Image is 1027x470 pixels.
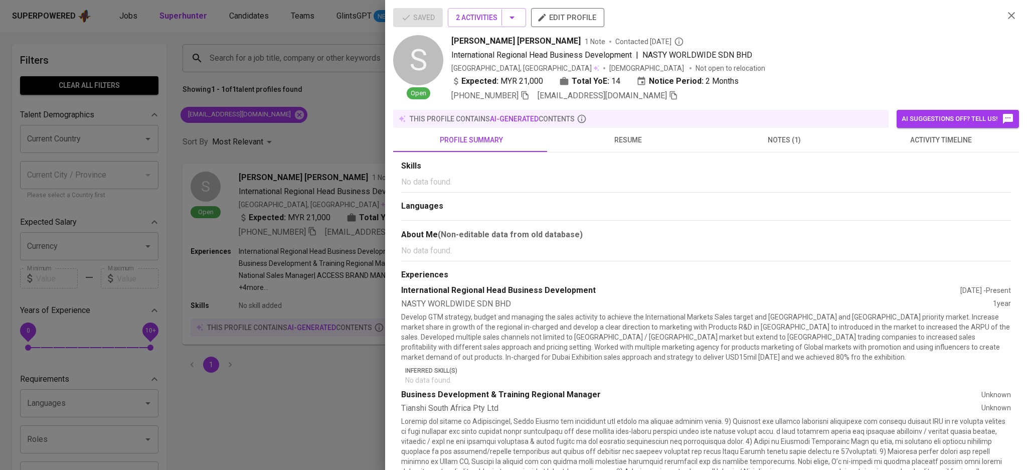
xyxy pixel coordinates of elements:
[556,134,700,146] span: resume
[981,390,1011,400] div: Unknown
[401,229,1011,241] div: About Me
[585,37,605,47] span: 1 Note
[993,298,1011,310] div: 1 year
[401,403,981,414] div: Tianshi South Africa Pty Ltd
[393,35,443,85] div: S
[674,37,684,47] svg: By Malaysia recruiter
[401,312,1011,362] p: Develop GTM strategy, budget and managing the sales activity to achieve the International Markets...
[897,110,1019,128] button: AI suggestions off? Tell us!
[712,134,857,146] span: notes (1)
[609,63,686,73] span: [DEMOGRAPHIC_DATA]
[572,75,609,87] b: Total YoE:
[407,89,430,98] span: Open
[451,91,519,100] span: [PHONE_NUMBER]
[531,13,604,21] a: edit profile
[960,285,1011,295] div: [DATE] - Present
[401,269,1011,281] div: Experiences
[401,245,1011,257] p: No data found.
[461,75,498,87] b: Expected:
[451,63,599,73] div: [GEOGRAPHIC_DATA], [GEOGRAPHIC_DATA]
[401,176,1011,188] p: No data found.
[399,134,544,146] span: profile summary
[405,366,1011,375] p: Inferred Skill(s)
[401,285,960,296] div: International Regional Head Business Development
[456,12,518,24] span: 2 Activities
[649,75,704,87] b: Notice Period:
[611,75,620,87] span: 14
[438,230,583,239] b: (Non-editable data from old database)
[451,75,543,87] div: MYR 21,000
[401,161,1011,172] div: Skills
[451,35,581,47] span: [PERSON_NAME] [PERSON_NAME]
[642,50,752,60] span: NASTY WORLDWIDE SDN BHD
[902,113,1014,125] span: AI suggestions off? Tell us!
[451,50,632,60] span: International Regional Head Business Development
[405,375,1011,385] p: No data found.
[401,201,1011,212] div: Languages
[538,91,667,100] span: [EMAIL_ADDRESS][DOMAIN_NAME]
[531,8,604,27] button: edit profile
[636,49,638,61] span: |
[696,63,765,73] p: Not open to relocation
[636,75,739,87] div: 2 Months
[448,8,526,27] button: 2 Activities
[539,11,596,24] span: edit profile
[410,114,575,124] p: this profile contains contents
[401,298,993,310] div: NASTY WORLDWIDE SDN BHD
[490,115,539,123] span: AI-generated
[981,403,1011,414] div: Unknown
[869,134,1013,146] span: activity timeline
[401,389,981,401] div: Business Development & Training Regional Manager
[615,37,684,47] span: Contacted [DATE]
